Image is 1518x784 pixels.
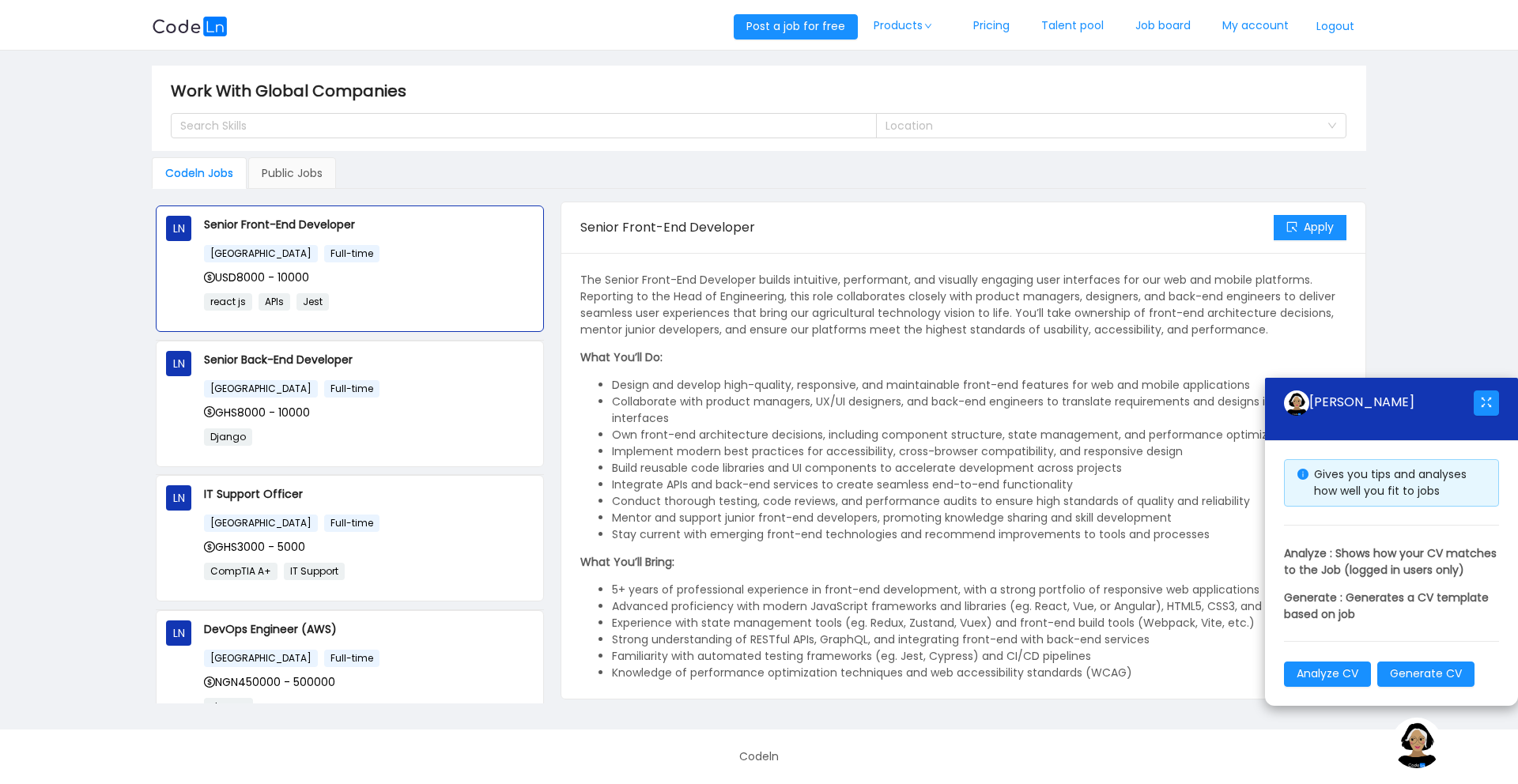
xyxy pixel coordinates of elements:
span: GHS3000 - 5000 [204,539,305,555]
li: Implement modern best practices for accessibility, cross-browser compatibility, and responsive de... [612,443,1346,460]
button: Analyze CV [1284,661,1371,687]
p: IT Support Officer [204,485,534,503]
button: icon: fullscreen [1474,390,1499,416]
img: logobg.f302741d.svg [152,17,228,36]
span: APIs [259,293,290,311]
span: [GEOGRAPHIC_DATA] [204,650,318,667]
span: Full-time [324,514,379,532]
i: icon: info-circle [1297,469,1308,480]
span: [GEOGRAPHIC_DATA] [204,245,318,262]
button: icon: selectApply [1274,215,1346,240]
li: Experience with state management tools (eg. Redux, Zustand, Vuex) and front-end build tools (Webp... [612,615,1346,631]
i: icon: down [1327,121,1337,132]
div: Codeln Jobs [152,157,247,189]
strong: What You’ll Do: [580,349,663,365]
div: Search Skills [180,118,853,134]
i: icon: down [923,22,933,30]
button: Generate CV [1377,661,1475,687]
a: Post a job for free [734,18,858,34]
li: Familiarity with automated testing frameworks (eg. Jest, Cypress) and CI/CD pipelines [612,648,1346,665]
i: icon: dollar [204,406,215,417]
span: Full-time [324,650,379,667]
p: DevOps Engineer (AWS) [204,620,534,638]
li: 5+ years of professional experience in front-end development, with a strong portfolio of responsi... [612,582,1346,598]
p: Senior Back-End Developer [204,351,534,368]
button: Post a job for free [734,14,858,40]
span: Work With Global Companies [171,78,416,104]
i: icon: dollar [204,541,215,552]
div: Location [885,118,1320,134]
span: NGN450000 - 500000 [204,674,335,690]
span: [GEOGRAPHIC_DATA] [204,380,318,398]
p: Senior Front-End Developer [204,216,534,233]
li: Stay current with emerging front-end technologies and recommend improvements to tools and processes [612,526,1346,543]
li: Strong understanding of RESTful APIs, GraphQL, and integrating front-end with back-end services [612,631,1346,648]
span: LN [173,485,185,511]
span: IT Support [284,563,345,580]
img: ground.ddcf5dcf.png [1391,718,1442,768]
p: Analyze : Shows how your CV matches to the Job (logged in users only) [1284,545,1499,579]
span: LN [173,351,185,376]
span: Gives you tips and analyses how well you fit to jobs [1314,466,1467,499]
div: [PERSON_NAME] [1284,390,1474,416]
li: Build reusable code libraries and UI components to accelerate development across projects [612,460,1346,477]
li: Design and develop high-quality, responsive, and maintainable front-end features for web and mobi... [612,377,1346,394]
span: Full-time [324,245,379,262]
span: Senior Front-End Developer [580,218,755,236]
span: [GEOGRAPHIC_DATA] [204,514,318,532]
span: USD8000 - 10000 [204,269,309,285]
span: LN [173,620,185,646]
li: Knowledge of performance optimization techniques and web accessibility standards (WCAG) [612,665,1346,681]
div: Public Jobs [248,157,336,189]
li: Own front-end architecture decisions, including component structure, state management, and perfor... [612,427,1346,443]
button: Logout [1305,14,1366,40]
span: Jest [296,293,329,311]
span: LN [173,216,185,241]
span: CompTIA A+ [204,563,278,580]
img: ground.ddcf5dcf.png [1284,390,1309,416]
span: Django [204,428,252,446]
li: Advanced proficiency with modern JavaScript frameworks and libraries (eg. React, Vue, or Angular)... [612,598,1346,615]
i: icon: dollar [204,677,215,688]
li: Integrate APIs and back-end services to create seamless end-to-end functionality [612,477,1346,493]
span: GHS8000 - 10000 [204,405,310,420]
p: Generate : Generates a CV template based on job [1284,590,1499,623]
span: devops [204,698,253,715]
li: Mentor and support junior front-end developers, promoting knowledge sharing and skill development [612,510,1346,526]
li: Collaborate with product managers, UX/UI designers, and back-end engineers to translate requireme... [612,394,1346,427]
p: The Senior Front-End Developer builds intuitive, performant, and visually engaging user interface... [580,272,1346,338]
i: icon: dollar [204,272,215,283]
strong: What You’ll Bring: [580,554,674,570]
span: react js [204,293,252,311]
li: Conduct thorough testing, code reviews, and performance audits to ensure high standards of qualit... [612,493,1346,510]
span: Full-time [324,380,379,398]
